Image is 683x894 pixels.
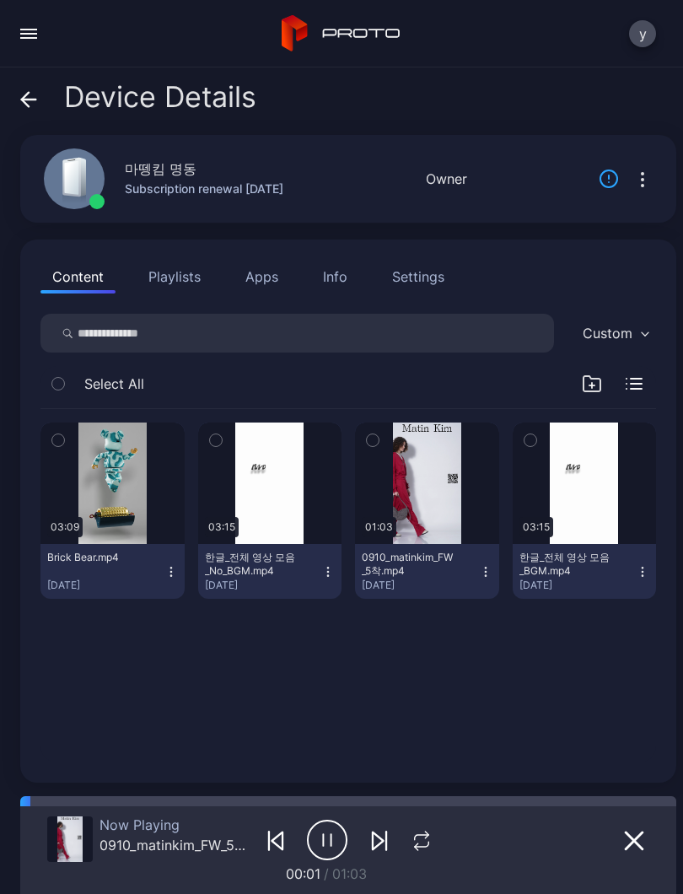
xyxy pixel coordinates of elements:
[323,267,347,287] div: Info
[99,837,248,854] div: 0910_matinkim_FW_5착.mp4
[362,579,479,592] div: [DATE]
[519,551,612,578] div: 한글_전체 영상 모음_BGM.mp4
[47,551,140,564] div: Brick Bear.mp4
[355,544,499,599] button: 0910_matinkim_FW_5착.mp4[DATE]
[362,551,454,578] div: 0910_matinkim_FW_5착.mp4
[198,544,342,599] button: 한글_전체 영상 모음_No_BGM.mp4[DATE]
[392,267,444,287] div: Settings
[40,260,116,294] button: Content
[629,20,656,47] button: y
[40,544,185,599] button: Brick Bear.mp4[DATE]
[574,314,656,353] button: Custom
[137,260,212,294] button: Playlists
[84,374,144,394] span: Select All
[64,81,256,113] span: Device Details
[47,579,164,592] div: [DATE]
[380,260,456,294] button: Settings
[324,865,329,882] span: /
[286,865,320,882] span: 00:01
[426,169,467,189] div: Owner
[583,325,632,342] div: Custom
[205,579,322,592] div: [DATE]
[234,260,290,294] button: Apps
[513,544,657,599] button: 한글_전체 영상 모음_BGM.mp4[DATE]
[205,551,298,578] div: 한글_전체 영상 모음_No_BGM.mp4
[332,865,367,882] span: 01:03
[99,816,248,833] div: Now Playing
[125,159,196,179] div: 마뗑킴 명동
[519,579,637,592] div: [DATE]
[311,260,359,294] button: Info
[125,179,283,199] div: Subscription renewal [DATE]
